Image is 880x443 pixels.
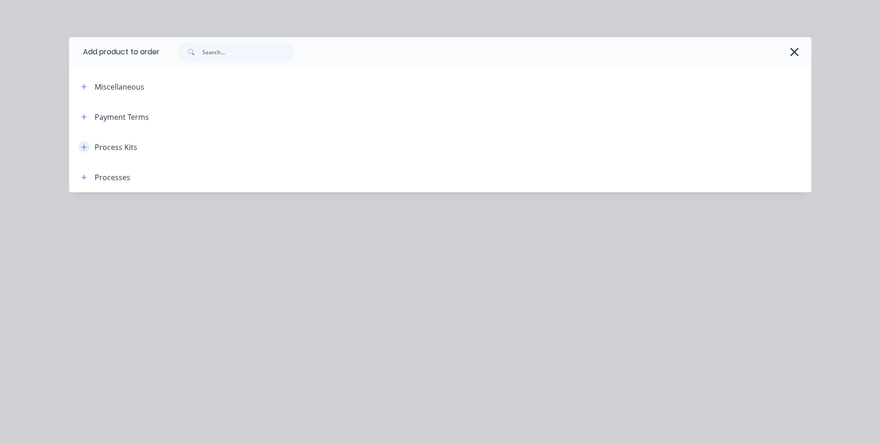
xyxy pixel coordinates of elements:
[95,81,144,92] div: Miscellaneous
[95,172,130,183] div: Processes
[95,111,149,123] div: Payment Terms
[95,142,137,153] div: Process Kits
[202,43,294,61] input: Search...
[69,37,160,67] div: Add product to order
